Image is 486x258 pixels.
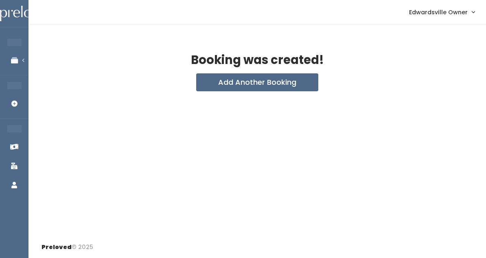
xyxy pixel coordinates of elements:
[409,8,468,17] span: Edwardsville Owner
[42,243,72,251] span: Preloved
[196,73,318,91] button: Add Another Booking
[42,236,93,251] div: © 2025
[191,54,324,67] h2: Booking was created!
[401,3,483,21] a: Edwardsville Owner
